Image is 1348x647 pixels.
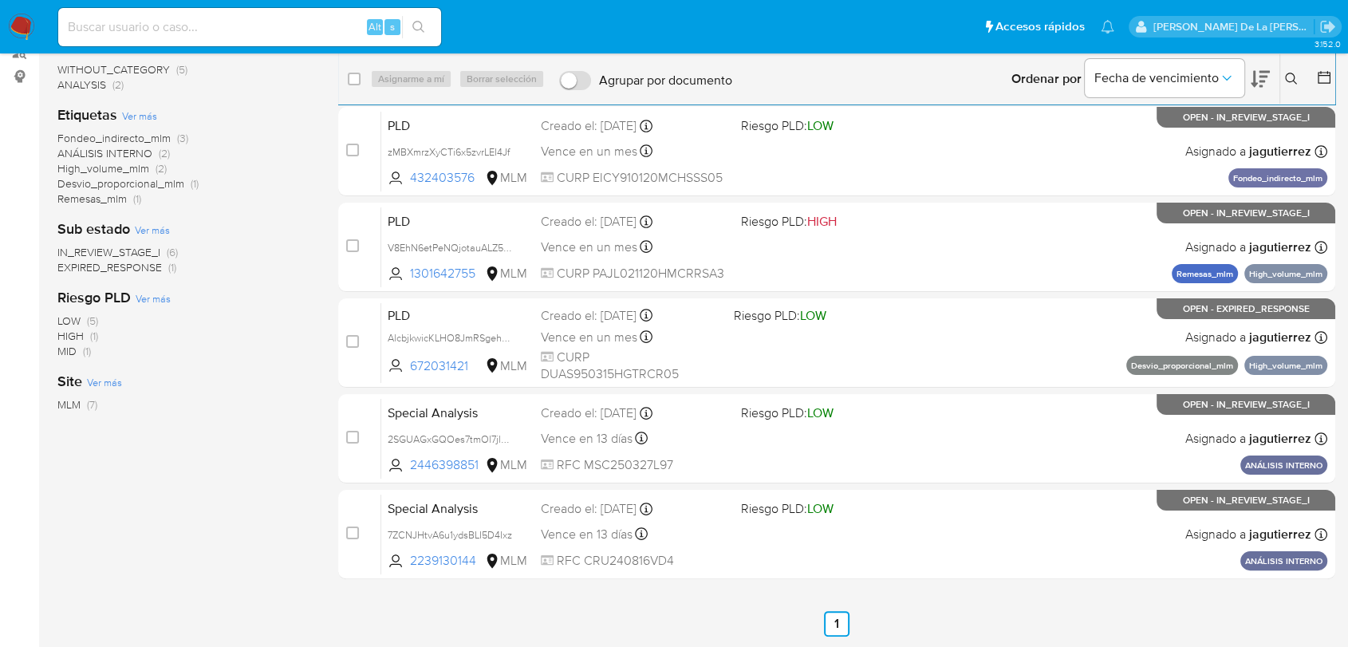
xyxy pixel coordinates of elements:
[995,18,1085,35] span: Accesos rápidos
[1101,20,1114,34] a: Notificaciones
[369,19,381,34] span: Alt
[58,17,441,37] input: Buscar usuario o caso...
[1153,19,1314,34] p: javier.gutierrez@mercadolibre.com.mx
[1319,18,1336,35] a: Salir
[390,19,395,34] span: s
[402,16,435,38] button: search-icon
[1314,37,1340,50] span: 3.152.0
